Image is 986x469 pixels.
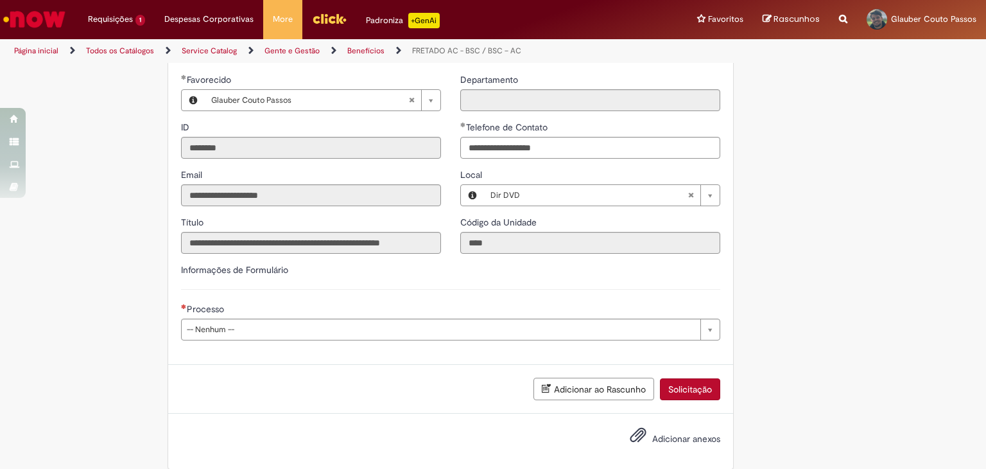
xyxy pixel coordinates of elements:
[366,13,440,28] div: Padroniza
[181,216,206,229] label: Somente leitura - Título
[533,378,654,400] button: Adicionar ao Rascunho
[181,217,206,228] span: Somente leitura - Título
[312,9,347,28] img: click_logo_yellow_360x200.png
[347,46,385,56] a: Benefícios
[211,90,408,111] span: Glauber Couto Passos
[181,264,288,276] label: Informações de Formulário
[164,13,254,26] span: Despesas Corporativas
[466,121,550,133] span: Telefone de Contato
[681,185,700,206] abbr: Limpar campo Local
[460,122,466,127] span: Obrigatório Preenchido
[181,184,441,206] input: Email
[181,169,205,181] span: Somente leitura - Email
[891,13,976,24] span: Glauber Couto Passos
[460,137,720,159] input: Telefone de Contato
[408,13,440,28] p: +GenAi
[181,232,441,254] input: Título
[402,90,421,111] abbr: Limpar campo Favorecido
[181,137,441,159] input: ID
[490,185,688,206] span: Dir DVD
[135,15,145,26] span: 1
[774,13,820,25] span: Rascunhos
[264,46,320,56] a: Gente e Gestão
[461,185,484,206] button: Local, Visualizar este registro Dir DVD
[1,6,67,32] img: ServiceNow
[460,74,521,85] span: Somente leitura - Departamento
[182,46,237,56] a: Service Catalog
[627,423,650,453] button: Adicionar anexos
[460,169,485,181] span: Local
[460,73,521,86] label: Somente leitura - Departamento
[273,13,293,26] span: More
[708,13,743,26] span: Favoritos
[652,433,720,445] span: Adicionar anexos
[14,46,58,56] a: Página inicial
[10,39,648,63] ul: Trilhas de página
[86,46,154,56] a: Todos os Catálogos
[181,304,187,309] span: Necessários
[187,303,227,315] span: Processo
[181,121,192,133] span: Somente leitura - ID
[181,75,187,80] span: Obrigatório Preenchido
[182,90,205,111] button: Favorecido, Visualizar este registro Glauber Couto Passos
[460,216,539,229] label: Somente leitura - Código da Unidade
[88,13,133,26] span: Requisições
[205,90,440,111] a: Glauber Couto PassosLimpar campo Favorecido
[484,185,720,206] a: Dir DVDLimpar campo Local
[181,121,192,134] label: Somente leitura - ID
[187,74,234,85] span: Necessários - Favorecido
[460,89,720,111] input: Departamento
[412,46,521,56] a: FRETADO AC - BSC / BSC – AC
[660,378,720,400] button: Solicitação
[763,13,820,26] a: Rascunhos
[187,319,694,340] span: -- Nenhum --
[460,217,539,228] span: Somente leitura - Código da Unidade
[181,168,205,181] label: Somente leitura - Email
[460,232,720,254] input: Código da Unidade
